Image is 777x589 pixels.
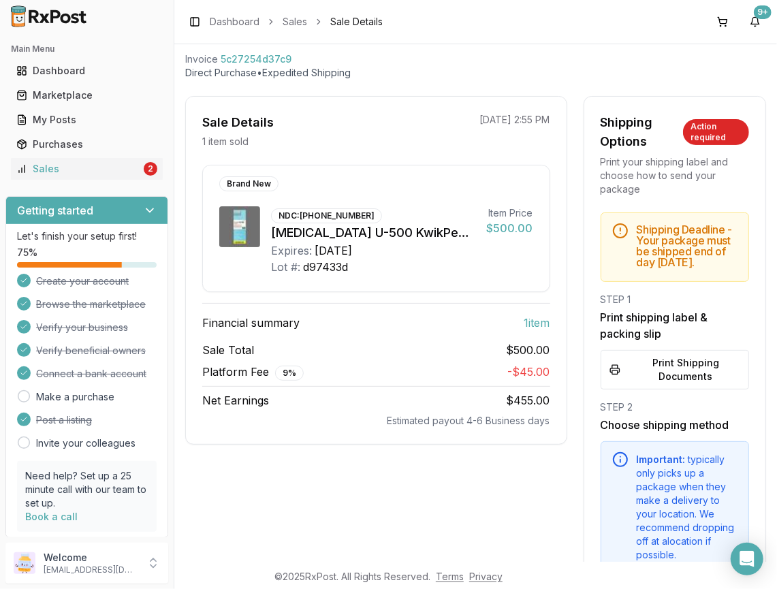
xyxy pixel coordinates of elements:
div: Marketplace [16,89,157,102]
span: 1 item [524,315,550,331]
a: Invite your colleagues [36,436,136,450]
span: $500.00 [507,342,550,358]
a: Marketplace [11,83,163,108]
span: - $45.00 [508,365,550,379]
button: Print Shipping Documents [601,350,749,389]
div: Print your shipping label and choose how to send your package [601,155,749,196]
span: Connect a bank account [36,367,146,381]
a: Sales [283,15,307,29]
button: 9+ [744,11,766,33]
span: Verify your business [36,321,128,334]
div: $500.00 [487,220,533,236]
div: My Posts [16,113,157,127]
span: Sale Details [330,15,383,29]
div: typically only picks up a package when they make a delivery to your location. We recommend droppi... [637,453,738,562]
span: Post a listing [36,413,92,427]
div: Shipping Options [601,113,684,151]
a: Purchases [11,132,163,157]
button: My Posts [5,109,168,131]
a: Dashboard [210,15,259,29]
span: Platform Fee [202,364,304,381]
div: STEP 2 [601,400,749,414]
span: $455.00 [507,394,550,407]
span: Verify beneficial owners [36,344,146,357]
a: Dashboard [11,59,163,83]
span: 75 % [17,246,37,259]
div: [MEDICAL_DATA] U-500 KwikPen 500 UNIT/ML SOPN [271,223,476,242]
div: Sales [16,162,141,176]
div: Action required [683,119,749,145]
a: Make a purchase [36,390,114,404]
a: Sales2 [11,157,163,181]
button: Dashboard [5,60,168,82]
h2: Main Menu [11,44,163,54]
span: Browse the marketplace [36,298,146,311]
div: Open Intercom Messenger [731,543,763,575]
button: Sales2 [5,158,168,180]
span: Create your account [36,274,129,288]
img: HumuLIN R U-500 KwikPen 500 UNIT/ML SOPN [219,206,260,247]
a: My Posts [11,108,163,132]
button: Marketplace [5,84,168,106]
p: Direct Purchase • Expedited Shipping [185,66,766,80]
span: Net Earnings [202,392,269,409]
div: Lot #: [271,259,300,275]
h3: Getting started [17,202,93,219]
div: Sale Details [202,113,274,132]
h3: Print shipping label & packing slip [601,309,749,342]
a: Terms [436,571,464,582]
h3: Choose shipping method [601,417,749,433]
div: Purchases [16,138,157,151]
div: 2 [144,162,157,176]
div: [DATE] [315,242,352,259]
a: Book a call [25,511,78,522]
div: Dashboard [16,64,157,78]
span: Financial summary [202,315,300,331]
p: Let's finish your setup first! [17,229,157,243]
span: Sale Total [202,342,254,358]
p: Welcome [44,551,138,564]
p: Need help? Set up a 25 minute call with our team to set up. [25,469,148,510]
div: STEP 1 [601,293,749,306]
div: 9 % [275,366,304,381]
div: Expires: [271,242,312,259]
div: NDC: [PHONE_NUMBER] [271,208,382,223]
a: Privacy [469,571,503,582]
div: Brand New [219,176,279,191]
span: 5c27254d37c9 [221,52,291,66]
p: [EMAIL_ADDRESS][DOMAIN_NAME] [44,564,138,575]
p: 1 item sold [202,135,249,148]
nav: breadcrumb [210,15,383,29]
img: RxPost Logo [5,5,93,27]
div: Invoice [185,52,218,66]
div: Item Price [487,206,533,220]
span: Important: [637,453,686,465]
img: User avatar [14,552,35,574]
button: Purchases [5,133,168,155]
div: d97433d [303,259,348,275]
p: [DATE] 2:55 PM [480,113,550,127]
div: 9+ [754,5,772,19]
div: Estimated payout 4-6 Business days [202,414,550,428]
h5: Shipping Deadline - Your package must be shipped end of day [DATE] . [637,224,738,268]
